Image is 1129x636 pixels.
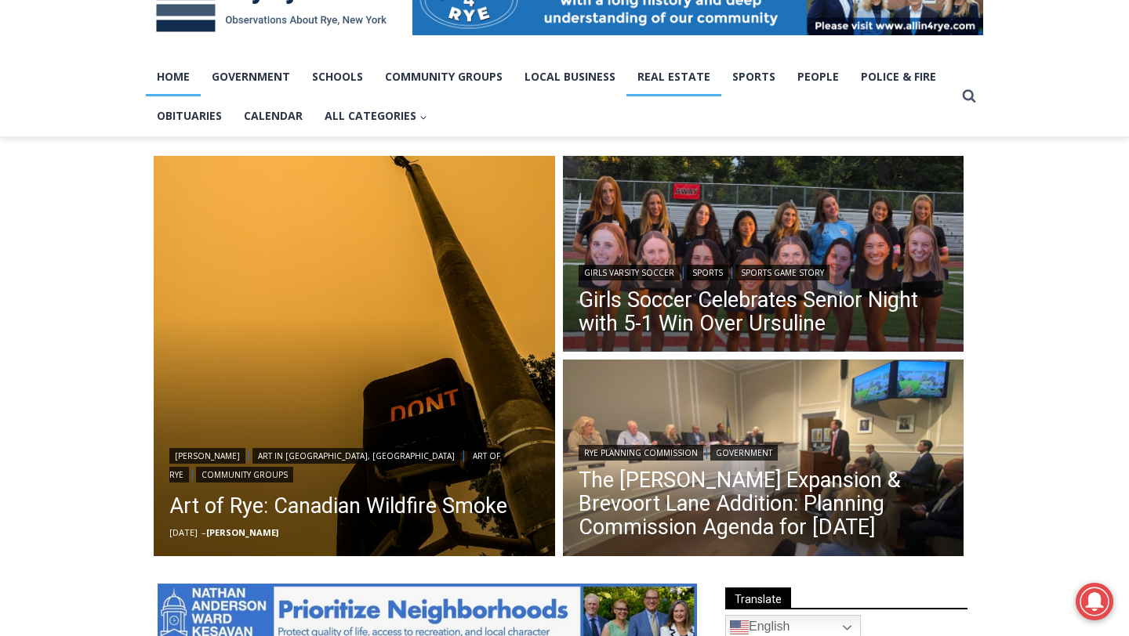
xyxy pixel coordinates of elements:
a: Calendar [233,96,314,136]
a: [PERSON_NAME] [206,526,278,538]
a: Art in [GEOGRAPHIC_DATA], [GEOGRAPHIC_DATA] [252,448,460,464]
span: Translate [725,587,791,609]
a: Government [710,445,778,461]
div: "[PERSON_NAME] and I covered the [DATE] Parade, which was a really eye opening experience as I ha... [396,1,741,152]
a: Read More Girls Soccer Celebrates Senior Night with 5-1 Win Over Ursuline [563,156,964,356]
nav: Primary Navigation [146,57,955,136]
a: Art of Rye: Canadian Wildfire Smoke [169,490,539,522]
img: [PHOTO: Canadian Wildfire Smoke. Few ventured out unmasked as the skies turned an eerie orange in... [154,156,555,557]
a: Obituaries [146,96,233,136]
a: Government [201,57,301,96]
a: Intern @ [DOMAIN_NAME] [377,152,760,195]
a: Read More Art of Rye: Canadian Wildfire Smoke [154,156,555,557]
a: Girls Soccer Celebrates Senior Night with 5-1 Win Over Ursuline [579,288,949,335]
span: Intern @ [DOMAIN_NAME] [410,156,727,191]
a: [PERSON_NAME] [169,448,245,464]
time: [DATE] [169,526,198,538]
a: People [786,57,850,96]
a: Girls Varsity Soccer [579,265,680,280]
span: – [201,526,206,538]
button: Child menu of All Categories [314,96,438,136]
div: | | | [169,445,539,482]
a: Real Estate [626,57,721,96]
a: Read More The Osborn Expansion & Brevoort Lane Addition: Planning Commission Agenda for Tuesday, ... [563,360,964,560]
a: Sports [687,265,728,280]
a: Schools [301,57,374,96]
div: | [579,442,949,461]
a: Police & Fire [850,57,947,96]
a: Rye Planning Commission [579,445,703,461]
button: View Search Form [955,82,983,110]
a: Home [146,57,201,96]
a: Community Groups [374,57,514,96]
a: Local Business [514,57,626,96]
div: | | [579,262,949,280]
a: Sports Game Story [735,265,830,280]
img: (PHOTO: The 2025 Rye Girls Soccer seniors. L to R: Parker Calhoun, Claire Curran, Alessia MacKinn... [563,156,964,356]
a: The [PERSON_NAME] Expansion & Brevoort Lane Addition: Planning Commission Agenda for [DATE] [579,468,949,539]
img: (PHOTO: The Osborn CEO Matt Anderson speaking at the Rye Planning Commission public hearing on Se... [563,360,964,560]
a: Sports [721,57,786,96]
a: Community Groups [196,467,293,482]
